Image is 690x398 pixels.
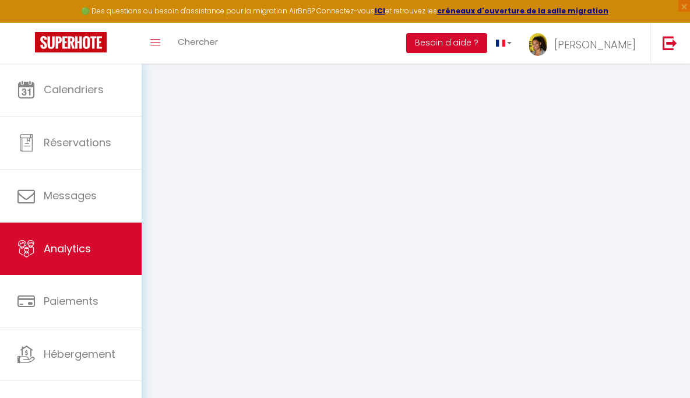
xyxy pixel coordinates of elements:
[520,23,650,64] a: ... [PERSON_NAME]
[554,37,636,52] span: [PERSON_NAME]
[35,32,107,52] img: Super Booking
[44,241,91,256] span: Analytics
[640,346,681,389] iframe: Chat
[437,6,608,16] a: créneaux d'ouverture de la salle migration
[9,5,44,40] button: Ouvrir le widget de chat LiveChat
[406,33,487,53] button: Besoin d'aide ?
[44,347,115,361] span: Hébergement
[169,23,227,64] a: Chercher
[44,135,111,150] span: Réservations
[375,6,385,16] a: ICI
[663,36,677,50] img: logout
[44,188,97,203] span: Messages
[178,36,218,48] span: Chercher
[529,33,547,57] img: ...
[44,82,104,97] span: Calendriers
[44,294,98,308] span: Paiements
